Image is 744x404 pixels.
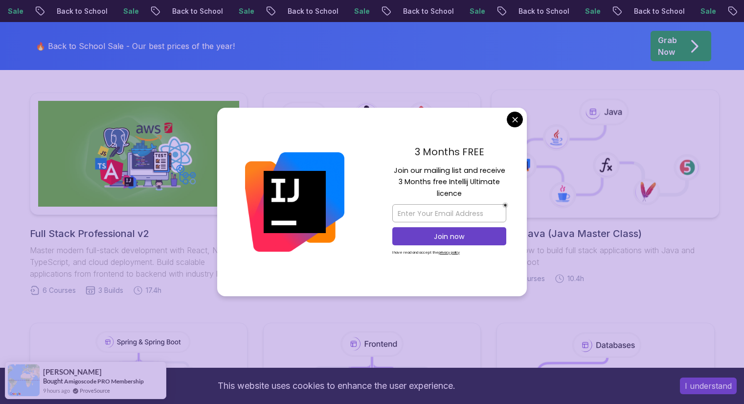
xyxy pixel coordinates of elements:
a: ProveSource [80,386,110,395]
p: Back to School [619,6,686,16]
p: Back to School [158,6,224,16]
p: Sale [339,6,371,16]
p: Sale [686,6,717,16]
p: Sale [570,6,602,16]
p: Back to School [273,6,339,16]
p: Sale [455,6,486,16]
p: Learn how to build full stack applications with Java and Spring Boot [496,244,714,268]
span: Bought [43,377,63,385]
p: Master modern full-stack development with React, Node.js, TypeScript, and cloud deployment. Build... [30,244,248,280]
span: 9 hours ago [43,386,70,395]
a: Amigoscode PRO Membership [64,377,144,385]
span: 3 Builds [98,285,123,295]
p: Sale [109,6,140,16]
p: Grab Now [658,34,677,58]
span: 10.4h [567,274,584,284]
img: provesource social proof notification image [8,364,40,396]
span: 6 Courses [43,285,76,295]
p: Sale [224,6,255,16]
p: Back to School [504,6,570,16]
span: [PERSON_NAME] [43,368,102,376]
p: Back to School [388,6,455,16]
div: This website uses cookies to enhance the user experience. [7,375,665,397]
a: Java Full StackLearn how to build full stack applications with Java and Spring Boot29 Courses4 Bu... [263,93,481,284]
span: 18 Courses [509,274,545,284]
h2: Core Java (Java Master Class) [496,227,714,240]
p: Back to School [42,6,109,16]
a: Core Java (Java Master Class)Learn how to build full stack applications with Java and Spring Boot... [496,93,714,284]
img: Full Stack Professional v2 [38,101,239,207]
a: Full Stack Professional v2Full Stack Professional v2Master modern full-stack development with Rea... [30,93,248,295]
h2: Full Stack Professional v2 [30,227,248,240]
p: 🔥 Back to School Sale - Our best prices of the year! [36,40,235,52]
button: Accept cookies [680,378,737,394]
span: 17.4h [146,285,161,295]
